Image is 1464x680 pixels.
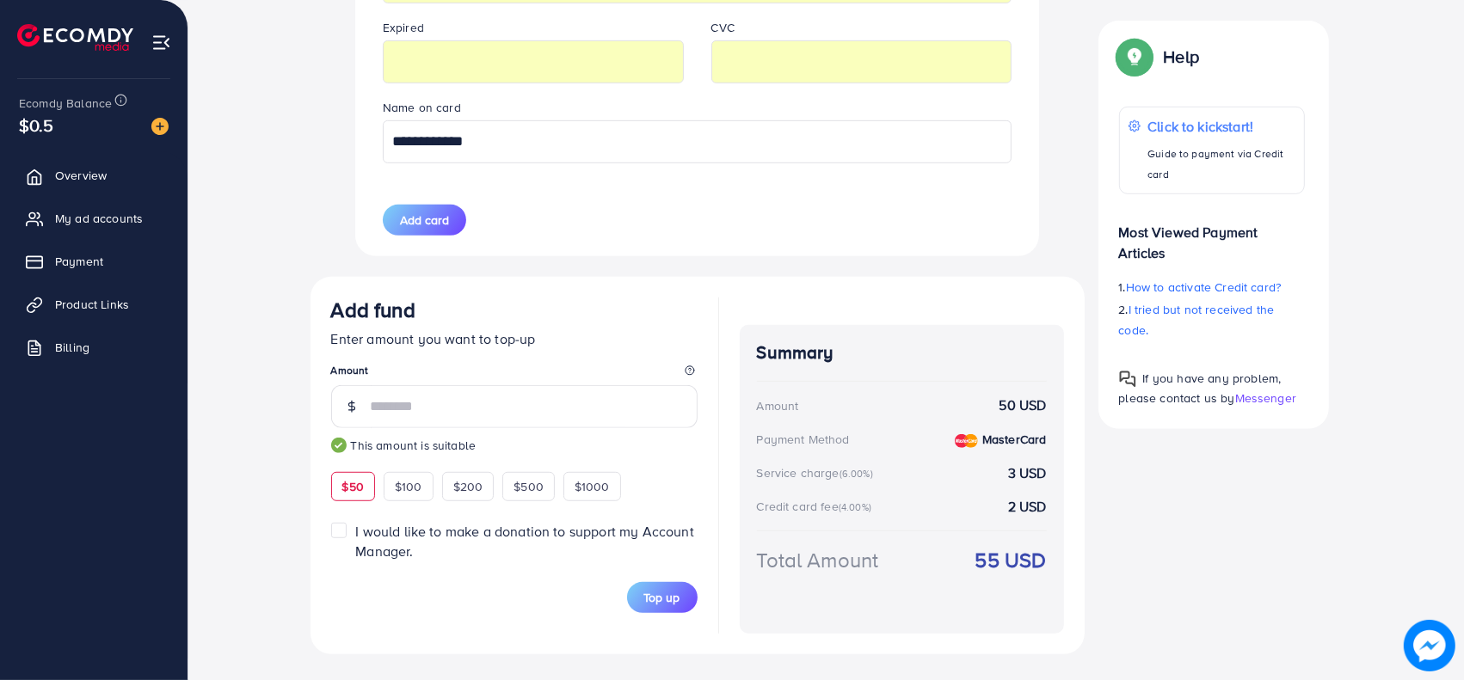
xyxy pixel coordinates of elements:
[757,545,879,575] div: Total Amount
[711,19,735,36] label: CVC
[1164,46,1200,67] p: Help
[13,201,175,236] a: My ad accounts
[575,478,610,495] span: $1000
[55,296,129,313] span: Product Links
[721,43,1003,81] iframe: Secure CVC input frame
[1126,279,1281,296] span: How to activate Credit card?
[1147,144,1295,185] p: Guide to payment via Credit card
[1147,116,1295,137] p: Click to kickstart!
[13,244,175,279] a: Payment
[151,33,171,52] img: menu
[17,24,133,51] img: logo
[757,431,850,448] div: Payment Method
[55,167,107,184] span: Overview
[13,287,175,322] a: Product Links
[955,434,978,448] img: credit
[1008,497,1047,517] strong: 2 USD
[13,158,175,193] a: Overview
[151,118,169,135] img: image
[1119,371,1136,388] img: Popup guide
[355,522,693,561] span: I would like to make a donation to support my Account Manager.
[982,431,1047,448] strong: MasterCard
[331,437,698,454] small: This amount is suitable
[839,500,871,514] small: (4.00%)
[55,210,143,227] span: My ad accounts
[383,99,461,116] label: Name on card
[331,328,698,349] p: Enter amount you want to top-up
[342,478,364,495] span: $50
[331,438,347,453] img: guide
[1119,301,1275,339] span: I tried but not received the code.
[1119,370,1282,407] span: If you have any problem, please contact us by
[1000,395,1047,415] strong: 50 USD
[1235,389,1296,407] span: Messenger
[383,205,466,236] button: Add card
[400,211,449,229] span: Add card
[975,545,1047,575] strong: 55 USD
[383,19,424,36] label: Expired
[514,478,544,495] span: $500
[1119,299,1305,340] p: 2.
[19,95,112,112] span: Ecomdy Balance
[453,478,483,495] span: $200
[757,498,877,515] div: Credit card fee
[331,297,415,322] h3: Add fund
[1119,41,1150,72] img: Popup guide
[392,43,674,81] iframe: Secure expiration date input frame
[757,342,1047,364] h4: Summary
[644,589,680,606] span: Top up
[395,478,422,495] span: $100
[1404,620,1455,671] img: image
[840,467,873,481] small: (6.00%)
[13,330,175,365] a: Billing
[331,363,698,384] legend: Amount
[55,339,89,356] span: Billing
[1119,208,1305,263] p: Most Viewed Payment Articles
[627,582,698,613] button: Top up
[55,253,103,270] span: Payment
[19,113,54,138] span: $0.5
[757,397,799,414] div: Amount
[1008,463,1047,483] strong: 3 USD
[757,464,878,481] div: Service charge
[1119,277,1305,297] p: 1.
